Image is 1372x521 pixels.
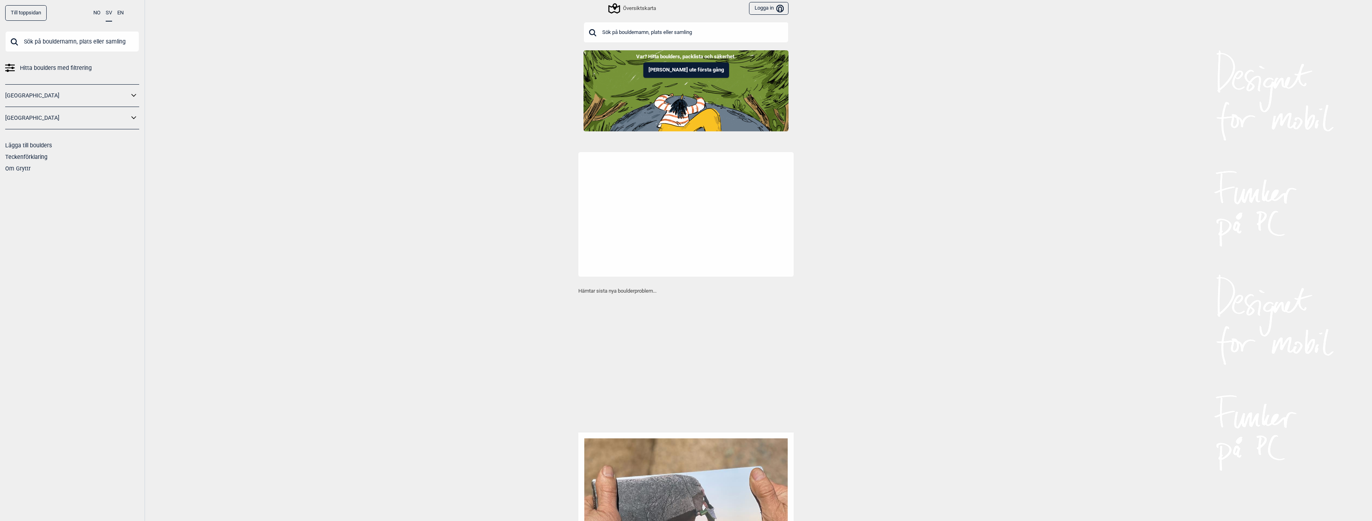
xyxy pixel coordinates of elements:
[5,165,31,172] a: Om Gryttr
[5,31,139,52] input: Sök på bouldernamn, plats eller samling
[106,5,112,22] button: SV
[6,53,1366,61] p: Var? Hitta boulders, packlista och säkerhet.
[117,5,124,21] button: EN
[5,142,52,149] a: Lägga till boulders
[5,5,47,21] a: Till toppsidan
[93,5,101,21] button: NO
[5,112,129,124] a: [GEOGRAPHIC_DATA]
[5,154,47,160] a: Teckenförklaring
[583,50,789,131] img: Indoor to outdoor
[749,2,789,15] button: Logga in
[609,4,656,13] div: Översiktskarta
[5,90,129,101] a: [GEOGRAPHIC_DATA]
[578,287,794,295] p: Hämtar sista nya boulderproblem...
[20,62,92,74] span: Hitta boulders med filtrering
[643,62,729,78] button: [PERSON_NAME] ute första gång
[5,62,139,74] a: Hitta boulders med filtrering
[583,22,789,43] input: Sök på bouldernamn, plats eller samling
